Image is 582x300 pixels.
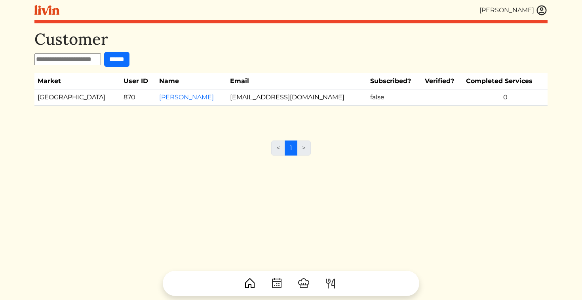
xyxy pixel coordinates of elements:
[271,141,311,162] nav: Page
[297,277,310,290] img: ChefHat-a374fb509e4f37eb0702ca99f5f64f3b6956810f32a249b33092029f8484b388.svg
[120,89,156,106] td: 870
[227,89,367,106] td: [EMAIL_ADDRESS][DOMAIN_NAME]
[367,89,422,106] td: false
[463,73,548,89] th: Completed Services
[34,89,120,106] td: [GEOGRAPHIC_DATA]
[243,277,256,290] img: House-9bf13187bcbb5817f509fe5e7408150f90897510c4275e13d0d5fca38e0b5951.svg
[227,73,367,89] th: Email
[34,30,548,49] h1: Customer
[367,73,422,89] th: Subscribed?
[285,141,297,156] a: 1
[159,93,214,101] a: [PERSON_NAME]
[463,89,548,106] td: 0
[156,73,227,89] th: Name
[34,73,120,89] th: Market
[422,73,463,89] th: Verified?
[479,6,534,15] div: [PERSON_NAME]
[324,277,337,290] img: ForkKnife-55491504ffdb50bab0c1e09e7649658475375261d09fd45db06cec23bce548bf.svg
[120,73,156,89] th: User ID
[270,277,283,290] img: CalendarDots-5bcf9d9080389f2a281d69619e1c85352834be518fbc73d9501aef674afc0d57.svg
[536,4,548,16] img: user_account-e6e16d2ec92f44fc35f99ef0dc9cddf60790bfa021a6ecb1c896eb5d2907b31c.svg
[34,5,59,15] img: livin-logo-a0d97d1a881af30f6274990eb6222085a2533c92bbd1e4f22c21b4f0d0e3210c.svg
